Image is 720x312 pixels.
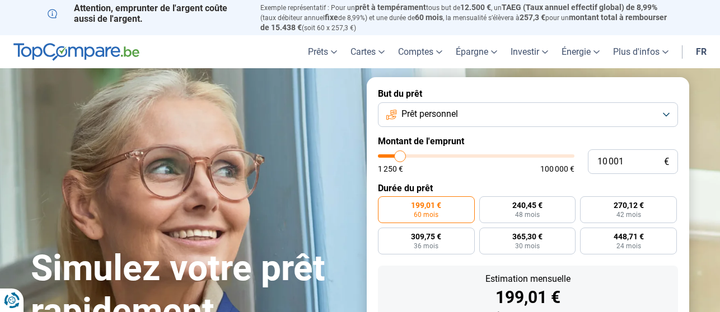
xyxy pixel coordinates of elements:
a: Épargne [449,35,504,68]
span: fixe [325,13,338,22]
a: Énergie [555,35,606,68]
span: € [664,157,669,167]
span: 448,71 € [614,233,644,240]
span: 199,01 € [411,201,441,209]
span: 48 mois [515,211,540,218]
span: TAEG (Taux annuel effectif global) de 8,99% [502,3,657,12]
span: 240,45 € [512,201,543,209]
label: But du prêt [378,88,678,99]
span: 60 mois [415,13,443,22]
span: 257,3 € [520,13,545,22]
a: Cartes [344,35,391,68]
img: TopCompare [13,43,139,61]
span: 42 mois [616,211,641,218]
span: 270,12 € [614,201,644,209]
span: montant total à rembourser de 15.438 € [260,13,667,32]
span: 60 mois [414,211,438,218]
div: 199,01 € [387,289,669,306]
a: Investir [504,35,555,68]
span: 100 000 € [540,165,574,173]
a: Prêts [301,35,344,68]
span: 365,30 € [512,233,543,240]
button: Prêt personnel [378,102,678,127]
a: Plus d'infos [606,35,675,68]
span: 309,75 € [411,233,441,240]
p: Attention, emprunter de l'argent coûte aussi de l'argent. [48,3,247,24]
a: Comptes [391,35,449,68]
span: 1 250 € [378,165,403,173]
label: Durée du prêt [378,183,678,193]
div: Estimation mensuelle [387,275,669,283]
span: 30 mois [515,243,540,249]
span: Prêt personnel [401,108,458,120]
span: prêt à tempérament [355,3,426,12]
p: Exemple représentatif : Pour un tous but de , un (taux débiteur annuel de 8,99%) et une durée de ... [260,3,672,32]
span: 24 mois [616,243,641,249]
span: 36 mois [414,243,438,249]
a: fr [689,35,713,68]
label: Montant de l'emprunt [378,136,678,146]
span: 12.500 € [460,3,491,12]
